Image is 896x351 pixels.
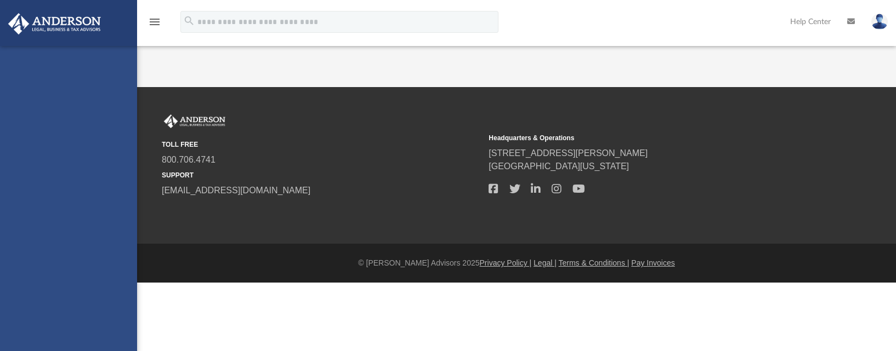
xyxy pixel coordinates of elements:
[489,162,629,171] a: [GEOGRAPHIC_DATA][US_STATE]
[559,258,630,267] a: Terms & Conditions |
[148,15,161,28] i: menu
[871,14,888,30] img: User Pic
[489,133,808,143] small: Headquarters & Operations
[162,114,228,129] img: Anderson Advisors Platinum Portal
[162,170,481,180] small: SUPPORT
[534,258,557,267] a: Legal |
[137,257,896,269] div: © [PERSON_NAME] Advisors 2025
[162,186,310,195] a: [EMAIL_ADDRESS][DOMAIN_NAME]
[631,258,674,267] a: Pay Invoices
[162,140,481,149] small: TOLL FREE
[480,258,532,267] a: Privacy Policy |
[489,148,648,158] a: [STREET_ADDRESS][PERSON_NAME]
[183,15,195,27] i: search
[148,21,161,28] a: menu
[162,155,216,164] a: 800.706.4741
[5,13,104,34] img: Anderson Advisors Platinum Portal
